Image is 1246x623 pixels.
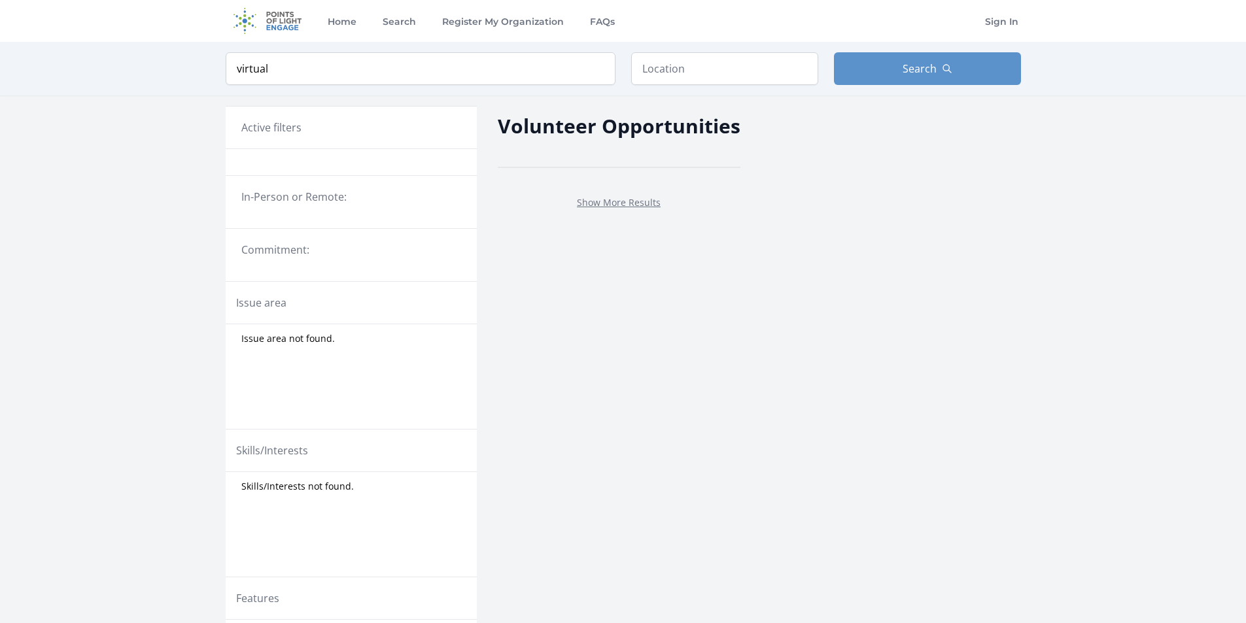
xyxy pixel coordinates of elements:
[903,61,937,76] span: Search
[834,52,1021,85] button: Search
[241,332,335,345] span: Issue area not found.
[236,590,279,606] legend: Features
[236,443,308,458] legend: Skills/Interests
[577,196,661,209] a: Show More Results
[631,52,818,85] input: Location
[241,480,354,493] span: Skills/Interests not found.
[241,120,302,135] h3: Active filters
[498,111,740,141] h2: Volunteer Opportunities
[241,189,461,205] legend: In-Person or Remote:
[226,52,615,85] input: Keyword
[236,295,286,311] legend: Issue area
[241,242,461,258] legend: Commitment:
